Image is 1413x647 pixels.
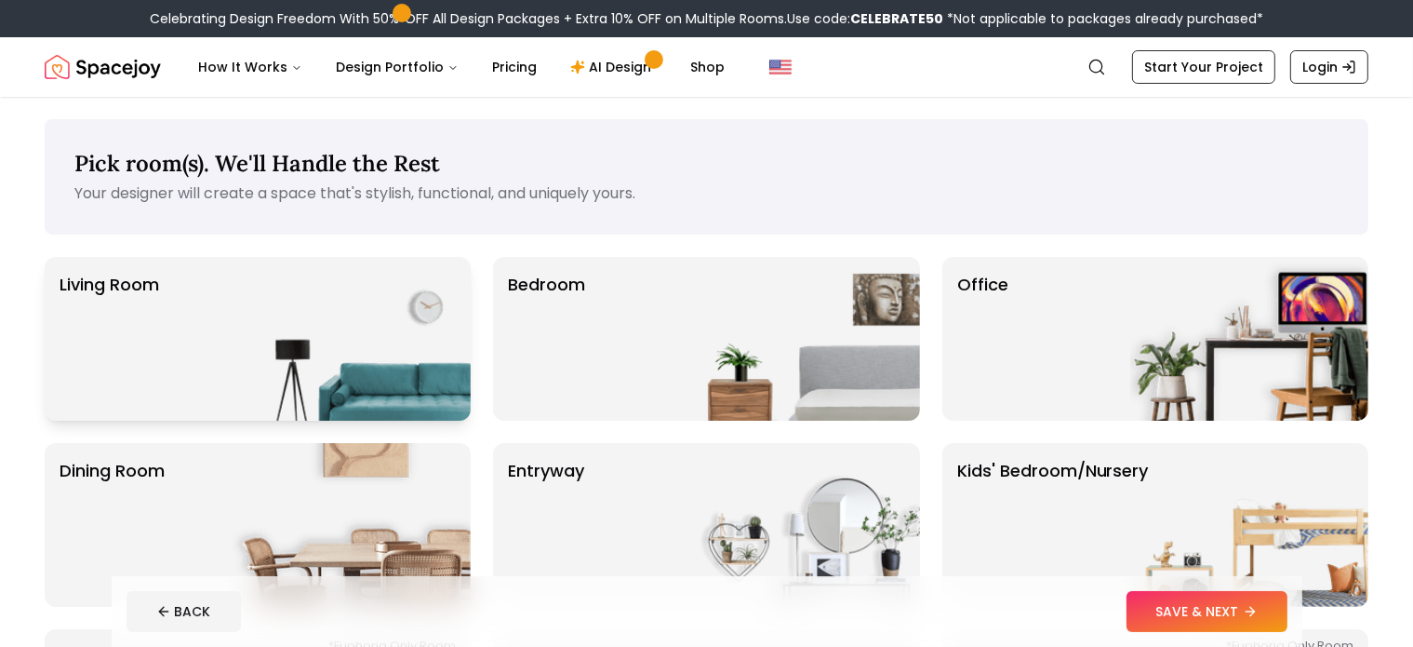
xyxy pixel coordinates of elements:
a: Pricing [477,48,552,86]
img: Living Room [233,257,471,421]
span: Use code: [787,9,943,28]
a: Shop [675,48,740,86]
p: Kids' Bedroom/Nursery [957,458,1149,592]
p: Living Room [60,272,159,406]
p: Your designer will create a space that's stylish, functional, and uniquely yours. [74,182,1339,205]
button: SAVE & NEXT [1126,591,1287,632]
a: Spacejoy [45,48,161,86]
button: How It Works [183,48,317,86]
nav: Global [45,37,1368,97]
a: Login [1290,50,1368,84]
p: Office [957,272,1008,406]
img: Dining Room [233,443,471,607]
b: CELEBRATE50 [850,9,943,28]
span: *Not applicable to packages already purchased* [943,9,1263,28]
button: Design Portfolio [321,48,473,86]
button: BACK [127,591,241,632]
img: Office [1130,257,1368,421]
img: United States [769,56,792,78]
a: Start Your Project [1132,50,1275,84]
img: Bedroom [682,257,920,421]
p: Dining Room [60,458,165,592]
img: entryway [682,443,920,607]
img: Kids' Bedroom/Nursery [1130,443,1368,607]
img: Spacejoy Logo [45,48,161,86]
p: Bedroom [508,272,585,406]
p: entryway [508,458,584,592]
span: Pick room(s). We'll Handle the Rest [74,149,440,178]
a: AI Design [555,48,672,86]
div: Celebrating Design Freedom With 50% OFF All Design Packages + Extra 10% OFF on Multiple Rooms. [150,9,1263,28]
nav: Main [183,48,740,86]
